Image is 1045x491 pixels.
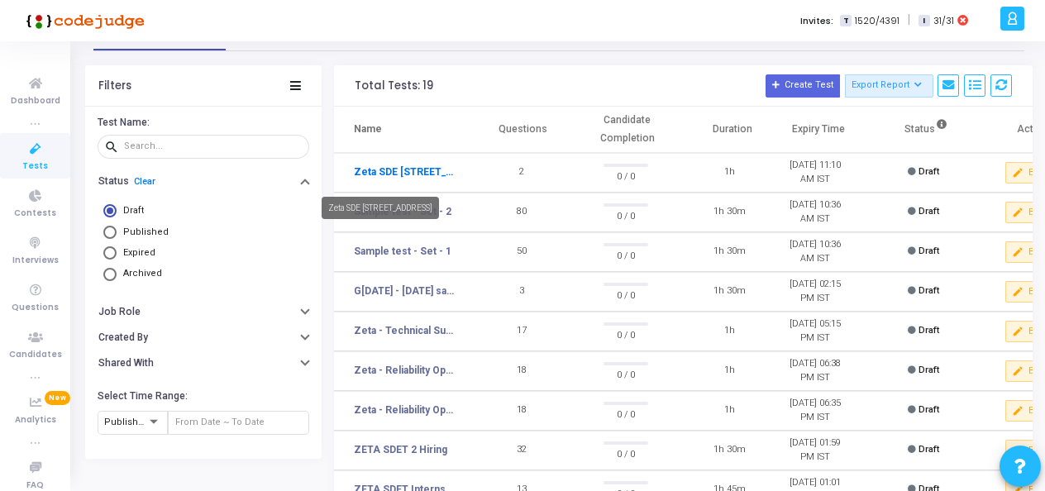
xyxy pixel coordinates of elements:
[12,254,59,268] span: Interviews
[933,14,954,28] span: 31/31
[45,391,70,405] span: New
[123,226,169,237] span: Published
[687,391,772,431] td: 1h
[773,391,858,431] td: [DATE] 06:35 PM IST
[604,365,648,382] span: 0 / 0
[355,79,433,93] div: Total Tests: 19
[1012,246,1024,258] mat-icon: edit
[479,431,564,470] td: 32
[919,404,939,415] span: Draft
[480,107,565,153] th: Questions
[354,284,457,298] a: G[DATE] - [DATE] sample
[604,207,648,223] span: 0 / 0
[604,405,648,422] span: 0 / 0
[687,272,772,312] td: 1h 30m
[800,14,833,28] label: Invites:
[840,15,851,27] span: T
[123,247,155,258] span: Expired
[773,312,858,351] td: [DATE] 05:15 PM IST
[919,285,939,296] span: Draft
[354,244,451,259] a: Sample test - Set - 1
[855,14,899,28] span: 1520/4391
[690,107,775,153] th: Duration
[98,357,154,369] h6: Shared With
[919,245,939,256] span: Draft
[354,164,457,179] a: Zeta SDE [STREET_ADDRESS]
[919,15,929,27] span: I
[604,445,648,461] span: 0 / 0
[919,206,939,217] span: Draft
[479,272,564,312] td: 3
[1012,286,1024,298] mat-icon: edit
[861,107,992,153] th: Status
[479,351,564,391] td: 18
[15,413,56,427] span: Analytics
[98,117,305,129] h6: Test Name:
[773,351,858,391] td: [DATE] 06:38 PM IST
[687,193,772,232] td: 1h 30m
[104,139,124,154] mat-icon: search
[773,232,858,272] td: [DATE] 10:36 AM IST
[354,363,457,378] a: Zeta - Reliability Ops - Sample 2
[123,205,144,216] span: Draft
[98,331,148,344] h6: Created By
[479,391,564,431] td: 18
[604,167,648,184] span: 0 / 0
[687,431,772,470] td: 1h 30m
[9,348,62,362] span: Candidates
[21,4,145,37] img: logo
[354,403,457,417] a: Zeta - Reliability Ops - Sample 1
[845,74,933,98] button: Export Report
[98,175,129,188] h6: Status
[104,417,160,427] span: Published At
[479,193,564,232] td: 80
[1012,207,1024,218] mat-icon: edit
[354,442,447,457] a: ZETA SDET 2 Hiring
[604,286,648,303] span: 0 / 0
[775,107,861,153] th: Expiry Time
[1012,326,1024,337] mat-icon: edit
[687,232,772,272] td: 1h 30m
[604,246,648,263] span: 0 / 0
[773,153,858,193] td: [DATE] 11:10 AM IST
[604,326,648,342] span: 0 / 0
[919,444,939,455] span: Draft
[479,153,564,193] td: 2
[134,176,155,187] a: Clear
[687,153,772,193] td: 1h
[85,325,322,350] button: Created By
[12,301,59,315] span: Questions
[1012,167,1024,179] mat-icon: edit
[1012,405,1024,417] mat-icon: edit
[85,169,322,194] button: StatusClear
[354,323,457,338] a: Zeta - Technical Support Engineer - 2025
[98,79,131,93] div: Filters
[479,312,564,351] td: 17
[22,160,48,174] span: Tests
[85,299,322,325] button: Job Role
[773,431,858,470] td: [DATE] 01:59 PM IST
[124,141,303,151] input: Search...
[334,107,480,153] th: Name
[85,350,322,376] button: Shared With
[919,365,939,375] span: Draft
[98,390,188,403] h6: Select Time Range:
[766,74,840,98] button: Create Test
[773,193,858,232] td: [DATE] 10:36 AM IST
[773,272,858,312] td: [DATE] 02:15 PM IST
[908,12,910,29] span: |
[565,107,689,153] th: Candidate Completion
[1012,365,1024,377] mat-icon: edit
[479,232,564,272] td: 50
[14,207,56,221] span: Contests
[919,325,939,336] span: Draft
[175,417,303,427] input: From Date ~ To Date
[11,94,60,108] span: Dashboard
[98,306,141,318] h6: Job Role
[687,351,772,391] td: 1h
[123,268,162,279] span: Archived
[919,166,939,177] span: Draft
[687,312,772,351] td: 1h
[322,197,439,219] div: Zeta SDE [STREET_ADDRESS]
